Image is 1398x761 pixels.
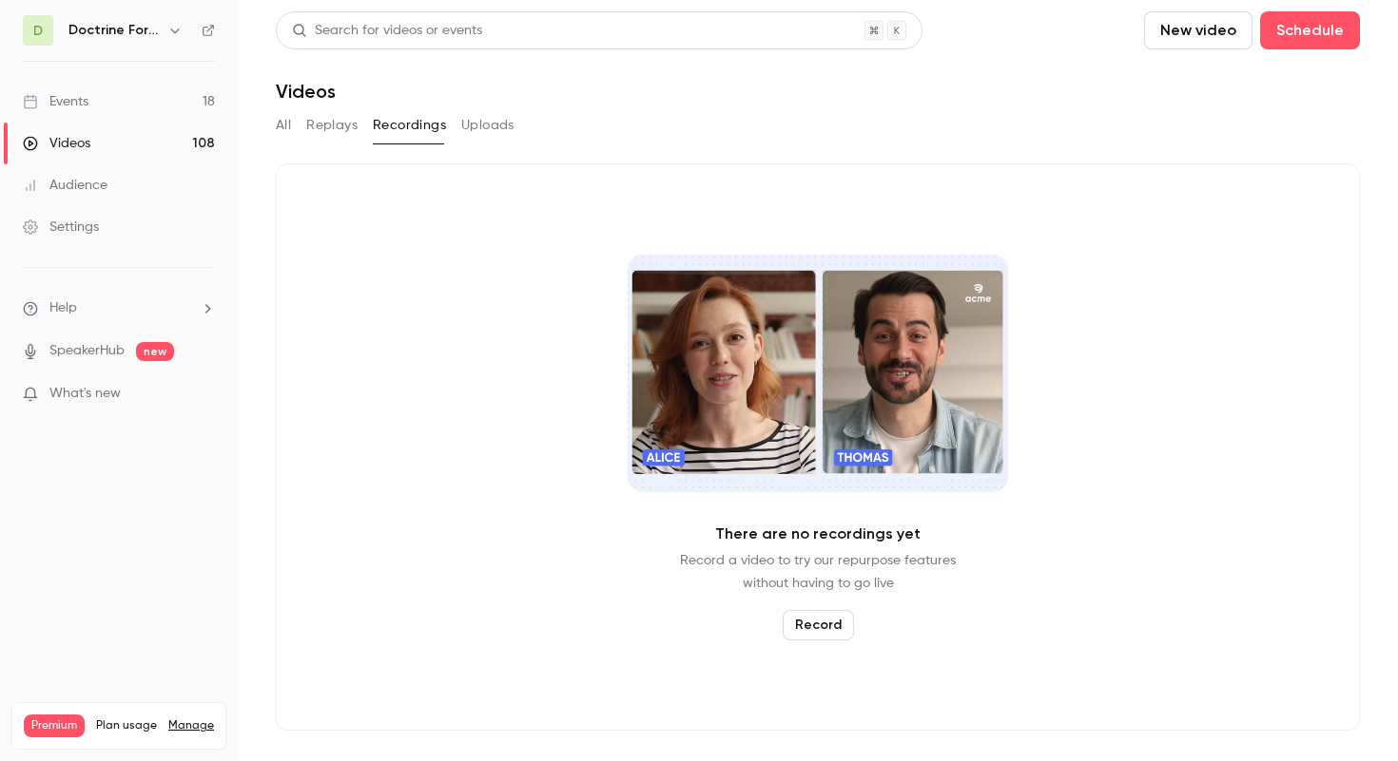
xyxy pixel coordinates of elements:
[23,218,99,237] div: Settings
[68,21,160,40] h6: Doctrine Formation Avocats
[276,110,291,141] button: All
[23,298,215,318] li: help-dropdown-opener
[96,718,157,733] span: Plan usage
[276,11,1360,750] section: Videos
[23,92,88,111] div: Events
[1260,11,1360,49] button: Schedule
[680,549,956,595] p: Record a video to try our repurpose features without having to go live
[33,21,43,41] span: D
[24,714,85,737] span: Premium
[136,342,174,361] span: new
[292,21,482,41] div: Search for videos or events
[306,110,358,141] button: Replays
[168,718,214,733] a: Manage
[783,610,854,640] button: Record
[49,341,125,361] a: SpeakerHub
[715,523,921,545] p: There are no recordings yet
[373,110,446,141] button: Recordings
[49,384,121,404] span: What's new
[192,386,215,403] iframe: Noticeable Trigger
[461,110,515,141] button: Uploads
[23,176,107,195] div: Audience
[1144,11,1252,49] button: New video
[49,298,77,318] span: Help
[23,134,90,153] div: Videos
[276,80,336,103] h1: Videos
